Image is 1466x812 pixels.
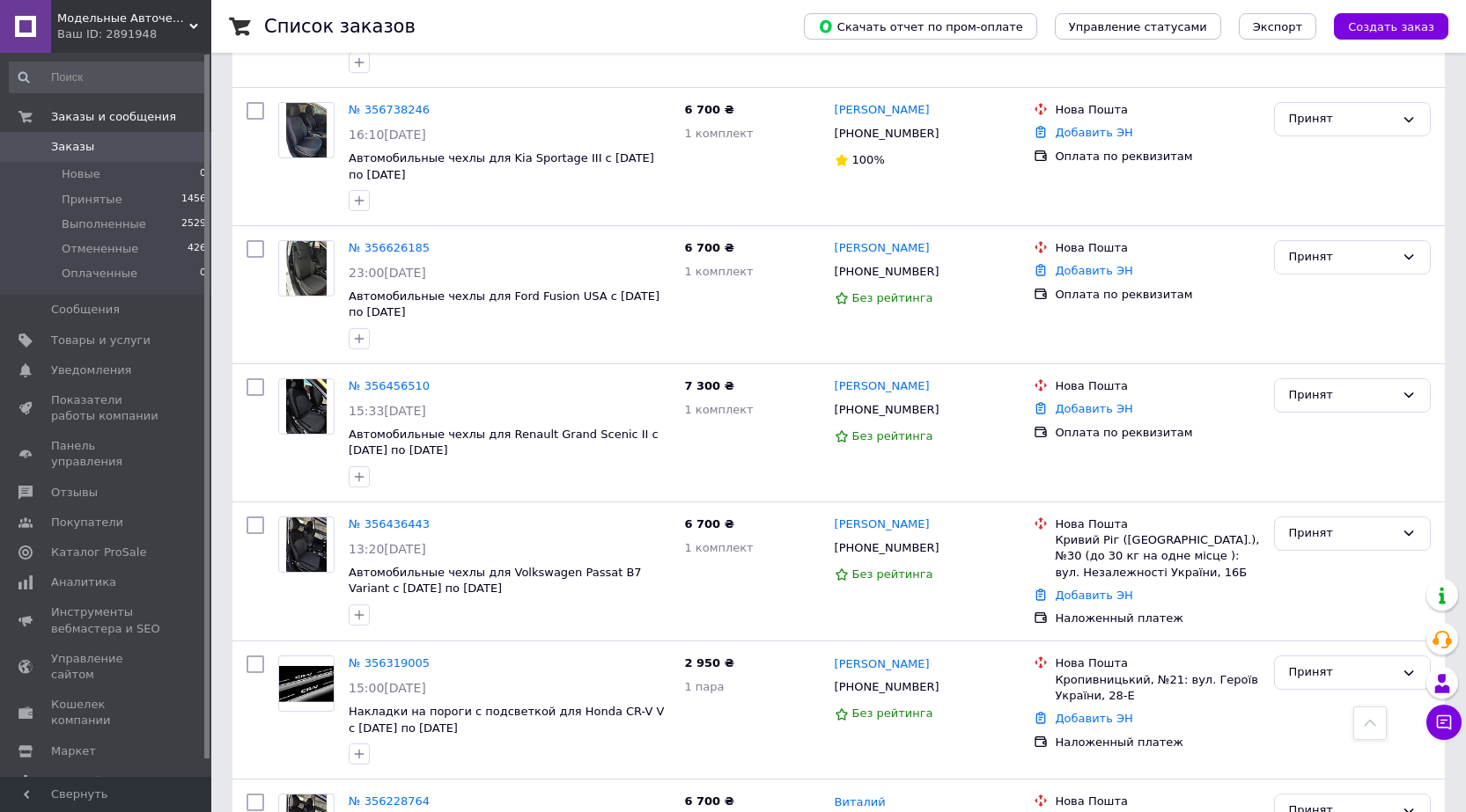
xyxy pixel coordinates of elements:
a: Виталий [835,794,886,811]
span: Отмененные [62,241,138,257]
a: № 356626185 [349,241,430,254]
a: № 356319005 [349,656,430,669]
a: Добавить ЭН [1055,402,1132,415]
span: Уведомления [51,362,131,378]
span: Без рейтинга [852,706,933,720]
span: Сообщения [51,302,120,318]
span: 13:20[DATE] [349,542,426,556]
div: Принят [1289,524,1395,543]
a: Создать заказ [1316,19,1448,33]
span: 7 300 ₴ [684,379,733,392]
img: Фото товару [279,666,334,703]
span: Принятые [62,192,122,208]
div: Кропивницький, №21: вул. Героїв України, 28-Е [1055,672,1259,704]
span: 1 пара [684,680,724,693]
div: Оплата по реквизитам [1055,425,1259,441]
span: 1456 [181,192,206,208]
span: Каталог ProSale [51,545,146,560]
img: Фото товару [286,517,328,572]
span: 2 950 ₴ [684,656,733,669]
span: Инструменты вебмастера и SEO [51,604,163,636]
span: 1 комплект [684,541,753,554]
a: № 356456510 [349,379,430,392]
button: Чат с покупателем [1426,705,1462,740]
span: Без рейтинга [852,567,933,581]
a: [PERSON_NAME] [835,102,930,119]
span: Оплаченные [62,266,137,282]
a: Фото товару [278,240,335,296]
span: Настройки [51,773,115,789]
span: Панель управления [51,438,163,470]
a: [PERSON_NAME] [835,516,930,533]
div: Нова Пошта [1055,102,1259,118]
a: Накладки на пороги с подсветкой для Honda CR-V V с [DATE] по [DATE] [349,705,664,735]
span: 1 комплект [684,403,753,416]
span: Управление статусами [1069,20,1207,33]
a: Добавить ЭН [1055,712,1132,725]
div: Ваш ID: 2891948 [57,26,211,42]
div: [PHONE_NUMBER] [831,399,943,421]
div: [PHONE_NUMBER] [831,122,943,145]
a: Фото товару [278,102,335,158]
span: Новые [62,166,100,182]
div: Оплата по реквизитам [1055,149,1259,165]
span: Маркет [51,743,96,759]
input: Поиск [9,62,208,93]
a: Автомобильные чехлы для Ford Fusion USA c [DATE] по [DATE] [349,289,659,319]
h1: Список заказов [264,16,416,37]
span: Показатели работы компании [51,392,163,424]
div: Принят [1289,663,1395,682]
span: 15:00[DATE] [349,681,426,695]
span: 6 700 ₴ [684,794,733,808]
span: Покупатели [51,515,123,530]
span: 23:00[DATE] [349,266,426,280]
a: Автомобильные чехлы для Renault Grand Scenic II с [DATE] по [DATE] [349,428,659,457]
span: 0 [200,266,206,282]
span: Управление сайтом [51,651,163,683]
a: Автомобильные чехлы для Volkswagen Passat B7 Variant с [DATE] по [DATE] [349,566,642,596]
div: Принят [1289,386,1395,405]
span: 426 [188,241,206,257]
span: 1 комплект [684,265,753,278]
img: Фото товару [286,379,328,434]
span: 6 700 ₴ [684,241,733,254]
span: Создать заказ [1348,20,1434,33]
span: 16:10[DATE] [349,128,426,142]
span: Без рейтинга [852,429,933,443]
span: 15:33[DATE] [349,404,426,418]
span: Скачать отчет по пром-оплате [818,18,1023,34]
div: Принят [1289,110,1395,128]
img: Фото товару [286,241,328,296]
span: Заказы [51,139,94,155]
div: Нова Пошта [1055,794,1259,809]
span: Выполненные [62,216,146,232]
div: Наложенный платеж [1055,735,1259,750]
a: [PERSON_NAME] [835,378,930,395]
button: Скачать отчет по пром-оплате [804,13,1037,40]
span: Без рейтинга [852,291,933,304]
a: Фото товару [278,378,335,435]
div: Нова Пошта [1055,516,1259,532]
span: 6 700 ₴ [684,103,733,116]
span: Модельные Авточехлы [57,11,189,26]
div: Нова Пошта [1055,655,1259,671]
div: Оплата по реквизитам [1055,287,1259,303]
img: Фото товару [286,103,328,157]
a: Добавить ЭН [1055,589,1132,602]
span: Заказы и сообщения [51,109,176,125]
span: Экспорт [1253,20,1302,33]
span: Аналитика [51,574,116,590]
div: [PHONE_NUMBER] [831,537,943,560]
button: Экспорт [1239,13,1316,40]
a: Добавить ЭН [1055,126,1132,139]
a: Добавить ЭН [1055,264,1132,277]
button: Управление статусами [1055,13,1221,40]
a: № 356228764 [349,794,430,808]
a: Автомобильные чехлы для Kia Sportage III с [DATE] по [DATE] [349,151,654,181]
a: [PERSON_NAME] [835,656,930,673]
button: Создать заказ [1334,13,1448,40]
